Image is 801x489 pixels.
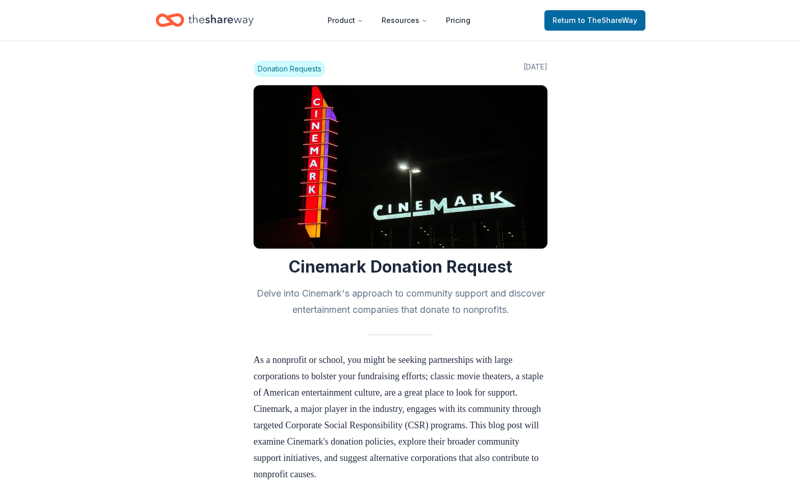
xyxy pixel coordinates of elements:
a: Returnto TheShareWay [544,10,645,31]
img: Image for Cinemark Donation Request [254,85,547,249]
span: Donation Requests [254,61,326,77]
span: to TheShareWay [578,16,637,25]
nav: Main [319,8,479,32]
p: As a nonprofit or school, you might be seeking partnerships with large corporations to bolster yo... [254,352,547,482]
a: Home [156,8,254,32]
a: Pricing [438,10,479,31]
button: Product [319,10,371,31]
span: Return [553,14,637,27]
h2: Delve into Cinemark's approach to community support and discover entertainment companies that don... [254,285,547,318]
button: Resources [373,10,436,31]
h1: Cinemark Donation Request [254,257,547,277]
span: [DATE] [523,61,547,77]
